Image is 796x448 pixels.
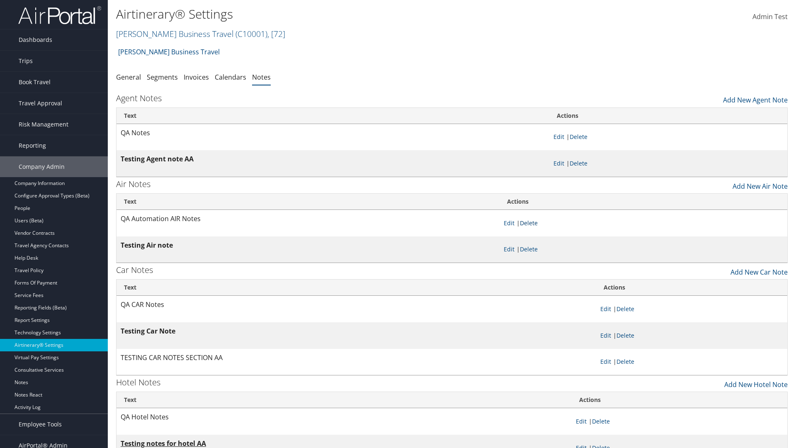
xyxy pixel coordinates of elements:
[121,299,592,310] p: QA CAR Notes
[215,73,246,82] a: Calendars
[19,114,68,135] span: Risk Management
[116,392,572,408] th: Text
[116,108,549,124] th: Text
[19,51,33,71] span: Trips
[616,358,634,365] a: Delete
[19,414,62,435] span: Employee Tools
[504,219,514,227] a: Edit
[500,236,787,263] td: |
[576,417,587,425] a: Edit
[549,108,788,124] th: Actions
[118,44,220,60] a: [PERSON_NAME] Business Travel
[730,263,788,277] a: Add New Car Note
[147,73,178,82] a: Segments
[723,91,788,105] a: Add New Agent Note
[121,128,545,139] p: QA Notes
[184,73,209,82] a: Invoices
[600,331,611,339] a: Edit
[116,178,150,190] h3: Air Notes
[252,73,271,82] a: Notes
[19,29,52,50] span: Dashboards
[116,377,160,388] h3: Hotel Notes
[752,12,788,21] span: Admin Test
[570,133,587,141] a: Delete
[596,296,787,322] td: |
[572,392,787,408] th: Actions
[18,5,101,25] img: airportal-logo.png
[596,349,787,375] td: |
[121,214,495,224] p: QA Automation AIR Notes
[116,28,285,39] a: [PERSON_NAME] Business Travel
[116,73,141,82] a: General
[570,159,587,167] a: Delete
[121,353,592,363] p: TESTING CAR NOTES SECTION AA
[121,241,173,250] strong: Testing Air note
[733,177,788,191] a: Add New Air Note
[116,5,564,23] h1: Airtinerary® Settings
[116,280,596,296] th: Text
[724,375,788,390] a: Add New Hotel Note
[19,93,62,114] span: Travel Approval
[752,4,788,30] a: Admin Test
[572,408,787,435] td: |
[596,322,787,349] td: |
[616,305,634,313] a: Delete
[500,210,787,236] td: |
[19,156,65,177] span: Company Admin
[520,245,538,253] a: Delete
[116,93,162,104] h3: Agent Notes
[121,439,206,448] strong: Testing notes for hotel AA
[116,194,500,210] th: Text
[121,326,175,336] strong: Testing Car Note
[116,264,153,276] h3: Car Notes
[19,135,46,156] span: Reporting
[616,331,634,339] a: Delete
[121,154,194,163] strong: Testing Agent note AA
[553,133,564,141] a: Edit
[235,28,267,39] span: ( C10001 )
[553,159,564,167] a: Edit
[600,305,611,313] a: Edit
[520,219,538,227] a: Delete
[600,358,611,365] a: Edit
[592,417,610,425] a: Delete
[121,412,568,423] p: QA Hotel Notes
[504,245,514,253] a: Edit
[549,124,788,151] td: |
[549,150,788,177] td: |
[500,194,787,210] th: Actions
[267,28,285,39] span: , [ 72 ]
[596,280,787,296] th: Actions
[19,72,51,93] span: Book Travel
